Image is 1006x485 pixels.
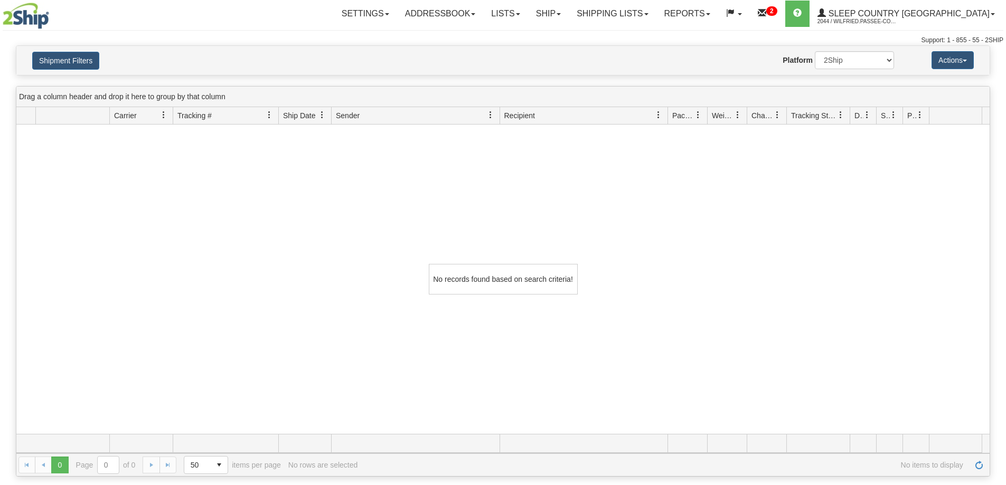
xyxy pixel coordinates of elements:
sup: 2 [766,6,777,16]
span: 2044 / Wilfried.Passee-Coutrin [817,16,897,27]
a: Lists [483,1,528,27]
a: 2 [750,1,785,27]
div: grid grouping header [16,87,990,107]
a: Carrier filter column settings [155,106,173,124]
a: Delivery Status filter column settings [858,106,876,124]
span: Page sizes drop down [184,456,228,474]
a: Addressbook [397,1,484,27]
a: Weight filter column settings [729,106,747,124]
a: Ship Date filter column settings [313,106,331,124]
a: Packages filter column settings [689,106,707,124]
div: No records found based on search criteria! [429,264,578,294]
span: Carrier [114,110,137,121]
span: Delivery Status [854,110,863,121]
span: Charge [751,110,774,121]
a: Sender filter column settings [482,106,500,124]
div: Support: 1 - 855 - 55 - 2SHIP [3,36,1003,45]
a: Ship [528,1,569,27]
span: Sender [336,110,360,121]
button: Actions [932,51,974,69]
img: logo2044.jpg [3,3,49,29]
a: Reports [656,1,718,27]
a: Settings [334,1,397,27]
span: Page 0 [51,457,68,473]
span: Sleep Country [GEOGRAPHIC_DATA] [826,9,990,18]
span: Tracking # [177,110,212,121]
a: Refresh [971,457,988,473]
a: Shipment Issues filter column settings [885,106,902,124]
span: 50 [191,460,204,470]
iframe: chat widget [982,188,1005,296]
span: Packages [672,110,694,121]
span: No items to display [365,461,963,469]
button: Shipment Filters [32,52,99,70]
span: Tracking Status [791,110,837,121]
span: Pickup Status [907,110,916,121]
span: Page of 0 [76,456,136,474]
div: No rows are selected [288,461,358,469]
span: Recipient [504,110,535,121]
a: Recipient filter column settings [650,106,667,124]
a: Shipping lists [569,1,656,27]
span: Shipment Issues [881,110,890,121]
a: Charge filter column settings [768,106,786,124]
a: Tracking # filter column settings [260,106,278,124]
a: Pickup Status filter column settings [911,106,929,124]
span: Weight [712,110,734,121]
span: items per page [184,456,281,474]
span: Ship Date [283,110,315,121]
a: Tracking Status filter column settings [832,106,850,124]
label: Platform [783,55,813,65]
span: select [211,457,228,473]
a: Sleep Country [GEOGRAPHIC_DATA] 2044 / Wilfried.Passee-Coutrin [810,1,1003,27]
